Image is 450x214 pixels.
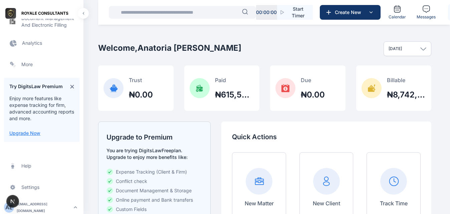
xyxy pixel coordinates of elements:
[4,202,14,213] button: AE
[245,199,274,207] p: New Matter
[116,178,147,185] span: Conflict check
[116,169,187,175] span: Expense Tracking (Client & Firm)
[116,197,193,203] span: Online payment and Bank transfers
[301,76,325,84] p: Due
[4,201,79,214] button: AE[EMAIL_ADDRESS][DOMAIN_NAME]
[106,133,202,142] h2: Upgrade to Premium
[232,132,421,142] p: Quick Actions
[129,76,153,84] p: Trust
[320,5,381,20] button: Create New
[289,6,307,19] span: Start Timer
[256,9,277,16] p: 00 : 00 : 00
[215,89,254,100] h2: ₦615,501.00
[129,89,153,100] h2: ₦0.00
[116,187,192,194] span: Document Management & Storage
[9,130,40,136] a: Upgrade Now
[116,206,147,213] span: Custom Fields
[387,76,426,84] p: Billable
[9,95,74,122] p: Enjoy more features like expense tracking for firm, advanced accounting reports and more.
[386,2,409,22] a: Calendar
[98,43,241,53] h2: Welcome, Anatoria [PERSON_NAME]
[4,14,79,30] a: Document Management And Electronic Filling
[4,35,79,51] a: Analytics
[313,199,340,207] p: New Client
[414,2,438,22] a: Messages
[9,83,63,90] h4: Try DigitsLaw Premium
[215,76,254,84] p: Paid
[277,5,313,20] button: Start Timer
[4,56,79,72] a: more
[389,14,406,20] span: Calendar
[21,10,68,17] span: ROYALE CONSULTANTS
[106,147,202,161] p: You are trying DigitsLaw Free plan. Upgrade to enjoy more benefits like:
[387,89,426,100] h2: ₦8,742,999.00
[389,46,402,51] p: [DATE]
[17,201,71,214] div: [EMAIL_ADDRESS][DOMAIN_NAME]
[380,199,408,207] p: Track Time
[4,158,79,174] a: help
[4,179,79,195] a: settings
[9,130,40,137] button: Upgrade Now
[332,9,367,16] span: Create New
[417,14,436,20] span: Messages
[4,203,14,211] div: A E
[301,89,325,100] h2: ₦0.00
